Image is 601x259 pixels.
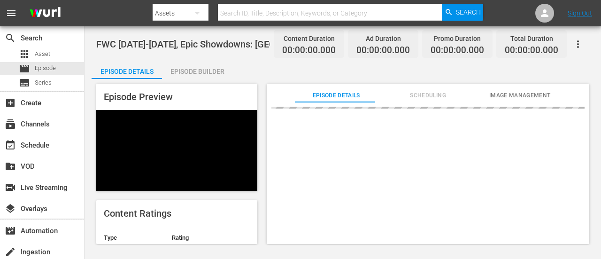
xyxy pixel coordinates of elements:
[5,225,16,236] span: Automation
[442,4,483,21] button: Search
[431,45,484,56] span: 00:00:00.000
[96,227,164,249] th: Type
[92,60,162,79] button: Episode Details
[387,91,470,101] span: Scheduling
[104,208,171,219] span: Content Ratings
[35,49,50,59] span: Asset
[282,32,336,45] div: Content Duration
[19,48,30,60] span: Asset
[568,9,592,17] a: Sign Out
[92,60,162,83] div: Episode Details
[19,63,30,74] span: Episode
[162,60,232,79] button: Episode Builder
[5,118,16,130] span: Channels
[5,182,16,193] span: Live Streaming
[505,45,558,56] span: 00:00:00.000
[5,161,16,172] span: VOD
[19,77,30,88] span: Series
[5,97,16,109] span: Create
[35,78,52,87] span: Series
[6,8,17,19] span: menu
[164,227,232,249] th: Rating
[478,91,561,101] span: Image Management
[5,32,16,44] span: Search
[295,91,378,101] span: Episode Details
[23,2,68,24] img: ans4CAIJ8jUAAAAAAAAAAAAAAAAAAAAAAAAgQb4GAAAAAAAAAAAAAAAAAAAAAAAAJMjXAAAAAAAAAAAAAAAAAAAAAAAAgAT5G...
[35,63,56,73] span: Episode
[5,246,16,258] span: Ingestion
[356,45,410,56] span: 00:00:00.000
[5,203,16,214] span: Overlays
[162,60,232,83] div: Episode Builder
[505,32,558,45] div: Total Duration
[5,140,16,151] span: Schedule
[96,39,548,50] span: FWC [DATE]-[DATE], Epic Showdowns: [GEOGRAPHIC_DATA] v [GEOGRAPHIC_DATA] (FR) + Rebrand Promo 1
[431,32,484,45] div: Promo Duration
[282,45,336,56] span: 00:00:00.000
[356,32,410,45] div: Ad Duration
[456,4,481,21] span: Search
[104,91,173,102] span: Episode Preview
